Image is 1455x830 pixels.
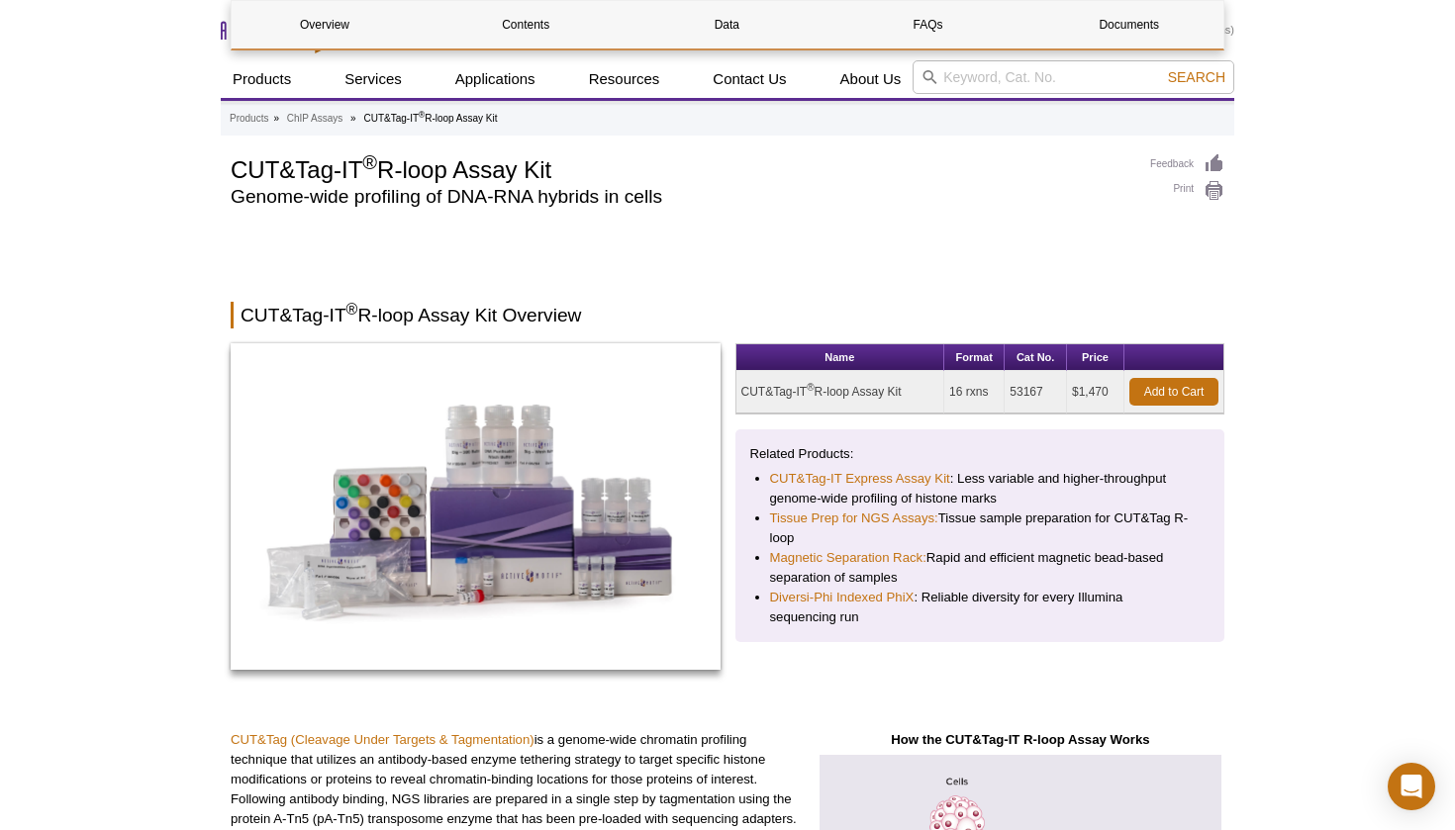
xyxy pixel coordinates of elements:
[231,730,802,829] p: is a genome-wide chromatin profiling technique that utilizes an antibody-based enzyme tethering s...
[1067,344,1124,371] th: Price
[231,343,721,670] img: CUT&Tag-IT<sup>®</sup> R-loop Assay Kit
[770,508,1191,548] li: Tissue sample preparation for CUT&Tag R-loop
[443,60,547,98] a: Applications
[944,344,1005,371] th: Format
[770,508,938,528] a: Tissue Prep for NGS Assays:
[1388,763,1435,810] div: Open Intercom Messenger
[231,732,534,747] a: CUT&Tag (Cleavage Under Targets & Tagmentation)
[273,113,279,124] li: »
[750,444,1211,464] p: Related Products:
[221,60,303,98] a: Products
[736,344,945,371] th: Name
[231,302,1224,328] h2: CUT&Tag-IT R-loop Assay Kit Overview
[346,301,358,318] sup: ®
[231,188,1130,206] h2: Genome-wide profiling of DNA-RNA hybrids in cells
[770,469,1191,508] li: : Less variable and higher-throughput genome-wide profiling of histone marks
[350,113,356,124] li: »
[287,110,343,128] a: ChIP Assays
[770,588,1191,627] li: : Reliable diversity for every Illumina sequencing run
[232,1,418,48] a: Overview
[362,151,377,173] sup: ®
[770,548,926,568] a: Magnetic Separation Rack:
[1168,69,1225,85] span: Search
[770,548,1191,588] li: Rapid and efficient magnetic bead-based separation of samples
[333,60,414,98] a: Services
[577,60,672,98] a: Resources
[828,60,914,98] a: About Us
[230,110,268,128] a: Products
[231,153,1130,183] h1: CUT&Tag-IT R-loop Assay Kit
[419,110,425,120] sup: ®
[835,1,1021,48] a: FAQs
[770,469,950,489] a: CUT&Tag-IT Express Assay Kit
[913,60,1234,94] input: Keyword, Cat. No.
[433,1,619,48] a: Contents
[701,60,798,98] a: Contact Us
[1067,371,1124,414] td: $1,470
[944,371,1005,414] td: 16 rxns
[1036,1,1222,48] a: Documents
[1129,378,1218,406] a: Add to Cart
[1005,344,1067,371] th: Cat No.
[363,113,497,124] li: CUT&Tag-IT R-loop Assay Kit
[633,1,820,48] a: Data
[1005,371,1067,414] td: 53167
[807,382,814,393] sup: ®
[1162,68,1231,86] button: Search
[1150,153,1224,175] a: Feedback
[1150,180,1224,202] a: Print
[770,588,915,607] a: Diversi-Phi Indexed PhiX
[891,732,1149,747] strong: How the CUT&Tag-IT R-loop Assay Works
[736,371,945,414] td: CUT&Tag-IT R-loop Assay Kit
